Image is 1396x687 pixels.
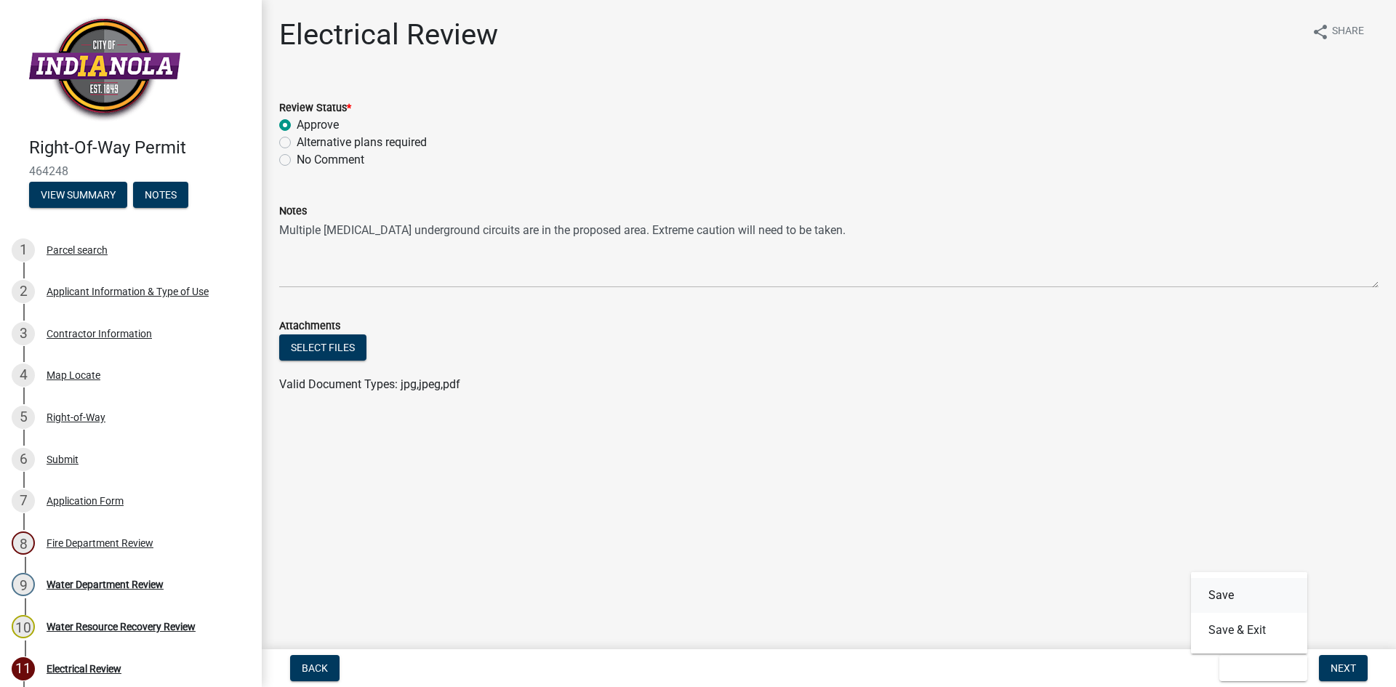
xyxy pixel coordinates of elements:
[29,164,233,178] span: 464248
[47,329,152,339] div: Contractor Information
[297,134,427,151] label: Alternative plans required
[302,662,328,674] span: Back
[279,206,307,217] label: Notes
[47,538,153,548] div: Fire Department Review
[279,334,366,361] button: Select files
[47,496,124,506] div: Application Form
[1312,23,1329,41] i: share
[47,664,121,674] div: Electrical Review
[12,322,35,345] div: 3
[279,321,340,332] label: Attachments
[290,655,340,681] button: Back
[47,454,79,465] div: Submit
[12,657,35,680] div: 11
[12,489,35,513] div: 7
[47,286,209,297] div: Applicant Information & Type of Use
[12,363,35,387] div: 4
[1219,655,1307,681] button: Save & Exit
[47,370,100,380] div: Map Locate
[29,182,127,208] button: View Summary
[1191,578,1307,613] button: Save
[1332,23,1364,41] span: Share
[297,116,339,134] label: Approve
[1319,655,1368,681] button: Next
[12,448,35,471] div: 6
[279,377,460,391] span: Valid Document Types: jpg,jpeg,pdf
[279,103,351,113] label: Review Status
[47,245,108,255] div: Parcel search
[1191,572,1307,654] div: Save & Exit
[1231,662,1287,674] span: Save & Exit
[12,573,35,596] div: 9
[133,182,188,208] button: Notes
[29,137,250,158] h4: Right-Of-Way Permit
[12,406,35,429] div: 5
[47,579,164,590] div: Water Department Review
[12,238,35,262] div: 1
[297,151,364,169] label: No Comment
[12,280,35,303] div: 2
[29,15,180,122] img: City of Indianola, Iowa
[12,615,35,638] div: 10
[1300,17,1376,46] button: shareShare
[279,17,498,52] h1: Electrical Review
[47,412,105,422] div: Right-of-Way
[29,190,127,201] wm-modal-confirm: Summary
[1331,662,1356,674] span: Next
[1191,613,1307,648] button: Save & Exit
[47,622,196,632] div: Water Resource Recovery Review
[12,531,35,555] div: 8
[133,190,188,201] wm-modal-confirm: Notes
